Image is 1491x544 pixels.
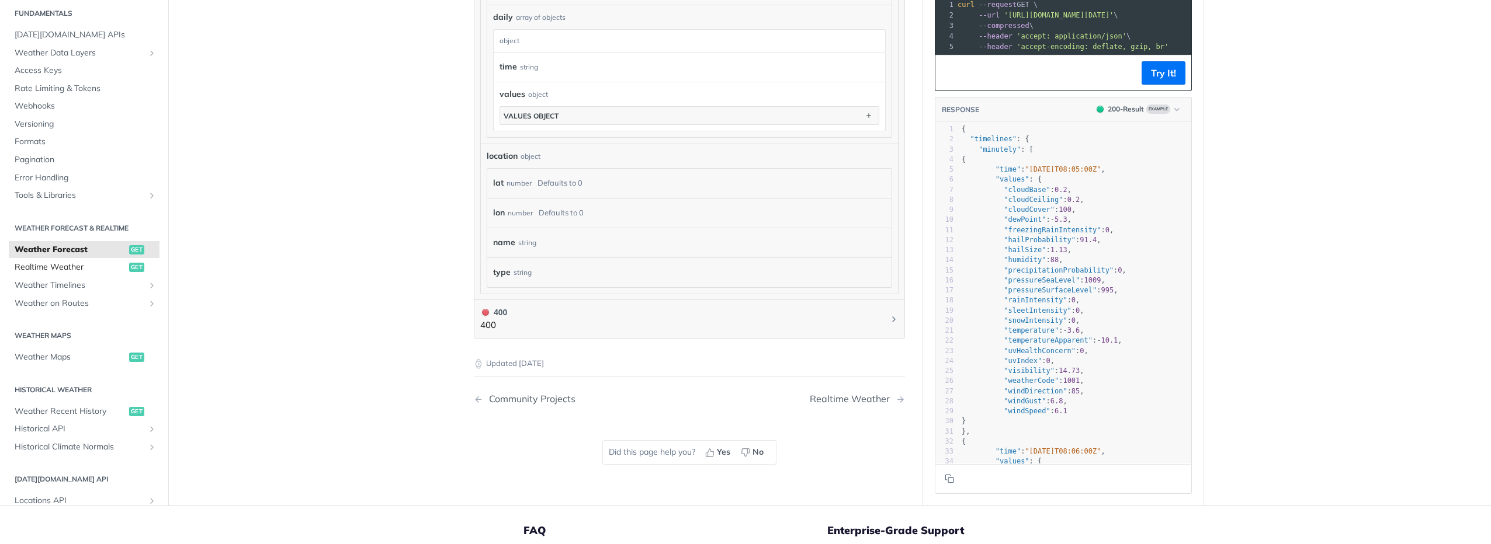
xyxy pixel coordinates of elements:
span: "timelines" [970,135,1016,143]
button: RESPONSE [941,103,980,115]
span: : , [962,165,1105,173]
span: --header [979,43,1013,51]
span: 0.2 [1055,185,1067,193]
span: 0 [1080,346,1084,354]
button: Show subpages for Weather on Routes [147,298,157,308]
div: 17 [935,285,953,295]
a: Webhooks [9,97,159,115]
span: 91.4 [1080,235,1097,243]
h5: Enterprise-Grade Support [827,524,1101,538]
div: 400 [480,306,507,319]
span: [DATE][DOMAIN_NAME] APIs [15,29,157,40]
span: 1009 [1084,276,1101,284]
span: "temperatureApparent" [1004,336,1093,344]
span: "windGust" [1004,396,1046,404]
span: values [500,88,525,100]
a: Weather TimelinesShow subpages for Weather Timelines [9,277,159,294]
div: 2 [935,10,955,20]
button: Show subpages for Historical API [147,424,157,434]
span: : , [962,336,1122,344]
p: Updated [DATE] [474,358,905,369]
span: Locations API [15,495,144,507]
div: 29 [935,406,953,416]
p: 400 [480,319,507,332]
div: 22 [935,336,953,346]
span: : , [962,195,1084,203]
span: : , [962,367,1084,375]
div: Defaults to 0 [539,204,584,221]
a: Realtime Weatherget [9,259,159,276]
span: '[URL][DOMAIN_NAME][DATE]' [1004,11,1114,19]
span: "visibility" [1004,367,1055,375]
span: 0 [1105,225,1109,233]
div: 24 [935,355,953,365]
div: 11 [935,225,953,235]
span: get [129,406,144,416]
span: : [962,407,1067,415]
span: get [129,263,144,272]
div: 1 [935,124,953,134]
span: : { [962,457,1042,465]
div: 3 [935,20,955,31]
div: 21 [935,326,953,336]
div: Did this page help you? [602,440,776,465]
div: 27 [935,386,953,396]
span: : , [962,447,1105,455]
span: : , [962,205,1076,214]
div: Defaults to 0 [538,175,582,191]
span: location [487,150,518,162]
span: 0.2 [1067,195,1080,203]
span: : , [962,346,1088,354]
nav: Pagination Controls [474,382,905,416]
span: "uvIndex" [1004,356,1042,364]
span: 10.1 [1101,336,1118,344]
span: Tools & Libraries [15,190,144,201]
a: Tools & LibrariesShow subpages for Tools & Libraries [9,187,159,204]
div: object [521,151,540,162]
span: : { [962,175,1042,183]
div: 9 [935,205,953,215]
button: 200200-ResultExample [1091,103,1185,115]
span: "snowIntensity" [1004,316,1067,324]
button: Show subpages for Weather Data Layers [147,48,157,57]
div: 19 [935,305,953,315]
span: "time" [996,165,1021,173]
span: : , [962,266,1126,274]
span: : , [962,225,1114,233]
span: : , [962,316,1080,324]
span: : , [962,376,1084,385]
div: 28 [935,396,953,406]
span: 0 [1118,266,1122,274]
span: 88 [1050,256,1059,264]
span: "hailProbability" [1004,235,1076,243]
span: : , [962,326,1084,334]
span: "windSpeed" [1004,407,1050,415]
span: - [1063,326,1067,334]
span: : , [962,235,1101,243]
span: : { [962,135,1029,143]
span: "precipitationProbability" [1004,266,1114,274]
span: { [962,437,966,445]
div: 4 [935,154,953,164]
span: "pressureSurfaceLevel" [1004,286,1097,294]
span: "freezingRainIntensity" [1004,225,1101,233]
div: 13 [935,245,953,255]
span: 1001 [1063,376,1080,385]
span: 3.6 [1067,326,1080,334]
div: 4 [935,31,955,41]
div: 18 [935,295,953,305]
a: Formats [9,133,159,151]
button: 400 400400 [480,306,899,332]
a: Historical APIShow subpages for Historical API [9,420,159,438]
span: "cloudCover" [1004,205,1055,214]
div: string [518,234,536,251]
a: Error Handling [9,169,159,186]
div: 2 [935,134,953,144]
div: Community Projects [483,393,575,404]
span: : , [962,386,1084,395]
span: 0 [1046,356,1050,364]
span: "[DATE]T08:05:00Z" [1025,165,1101,173]
span: 0 [1076,306,1080,314]
label: time [500,58,517,75]
span: \ [958,32,1131,40]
